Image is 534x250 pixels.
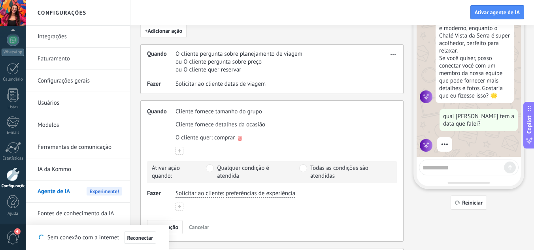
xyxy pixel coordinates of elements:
li: Integrações [26,26,130,48]
div: Calendário [2,77,25,82]
span: Quando [147,50,175,74]
span: : [211,134,213,142]
span: Fazer [147,190,175,211]
button: Ativar agente de IA [470,5,524,19]
button: preferências de experiência [226,190,295,198]
span: O cliente quer [175,134,211,142]
span: Cancelar [189,224,209,230]
span: Solicitar ao cliente [175,190,223,197]
div: qual [PERSON_NAME] tem a data que falei? [440,109,518,131]
button: Solicitar ao cliente: [175,190,224,198]
span: Reconectar [127,235,153,241]
div: WhatsApp [2,49,24,56]
a: Configurações gerais [38,70,122,92]
span: Fazer [147,80,175,88]
img: agent icon [420,139,432,152]
span: ou O cliente pergunta sobre preço [175,58,302,66]
div: Listas [2,105,25,110]
span: Ativar agente de IA [475,9,520,15]
li: Fontes de conhecimento da IA [26,203,130,224]
a: Faturamento [38,48,122,70]
span: Reiniciar [462,200,483,205]
li: Faturamento [26,48,130,70]
button: Cancelar [185,221,213,233]
div: Estatísticas [2,156,25,161]
div: Sem conexão com a internet [39,231,156,244]
div: Ajuda [2,211,25,216]
div: E-mail [2,130,25,135]
a: Fontes de conhecimento da IA [38,203,122,225]
span: Experimente! [87,187,122,195]
img: agent icon [420,90,432,103]
a: Modelos [38,114,122,136]
button: Reconectar [124,231,157,244]
li: Ferramentas de comunicação [26,136,130,158]
a: Integrações [38,26,122,48]
span: Quando [147,108,175,155]
button: +Adicionar ação [140,24,187,38]
span: Ativar ação quando: [152,164,200,180]
button: O cliente quer: [175,134,213,142]
a: IA da Kommo [38,158,122,180]
span: Salvar ação [151,224,178,230]
span: 4 [14,228,21,235]
span: + Adicionar ação [145,28,182,34]
span: Agente de IA [38,180,70,203]
a: Agente de IA Experimente! [38,180,122,203]
li: Usuários [26,92,130,114]
div: Configurações [2,184,25,189]
button: comprar [214,134,235,142]
span: Todas as condições são atendidas [310,164,392,180]
li: IA da Kommo [26,158,130,180]
span: : [223,190,224,197]
button: Cliente fornece tamanho do grupo [175,108,262,116]
li: Configurações gerais [26,70,130,92]
li: Modelos [26,114,130,136]
button: Cliente fornece detalhes da ocasião [175,121,265,129]
a: Usuários [38,92,122,114]
li: Agente de IA [26,180,130,203]
button: Reiniciar [451,195,487,210]
span: O cliente pergunta sobre planejamento de viagem [175,50,302,58]
span: Qualquer condição é atendida [217,164,291,180]
span: Solicitar ao cliente datas de viagem [175,80,266,88]
span: ou O cliente quer reservar [175,66,302,74]
button: Salvar ação [147,220,183,234]
span: Copilot [525,115,533,133]
a: Ferramentas de comunicação [38,136,122,158]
